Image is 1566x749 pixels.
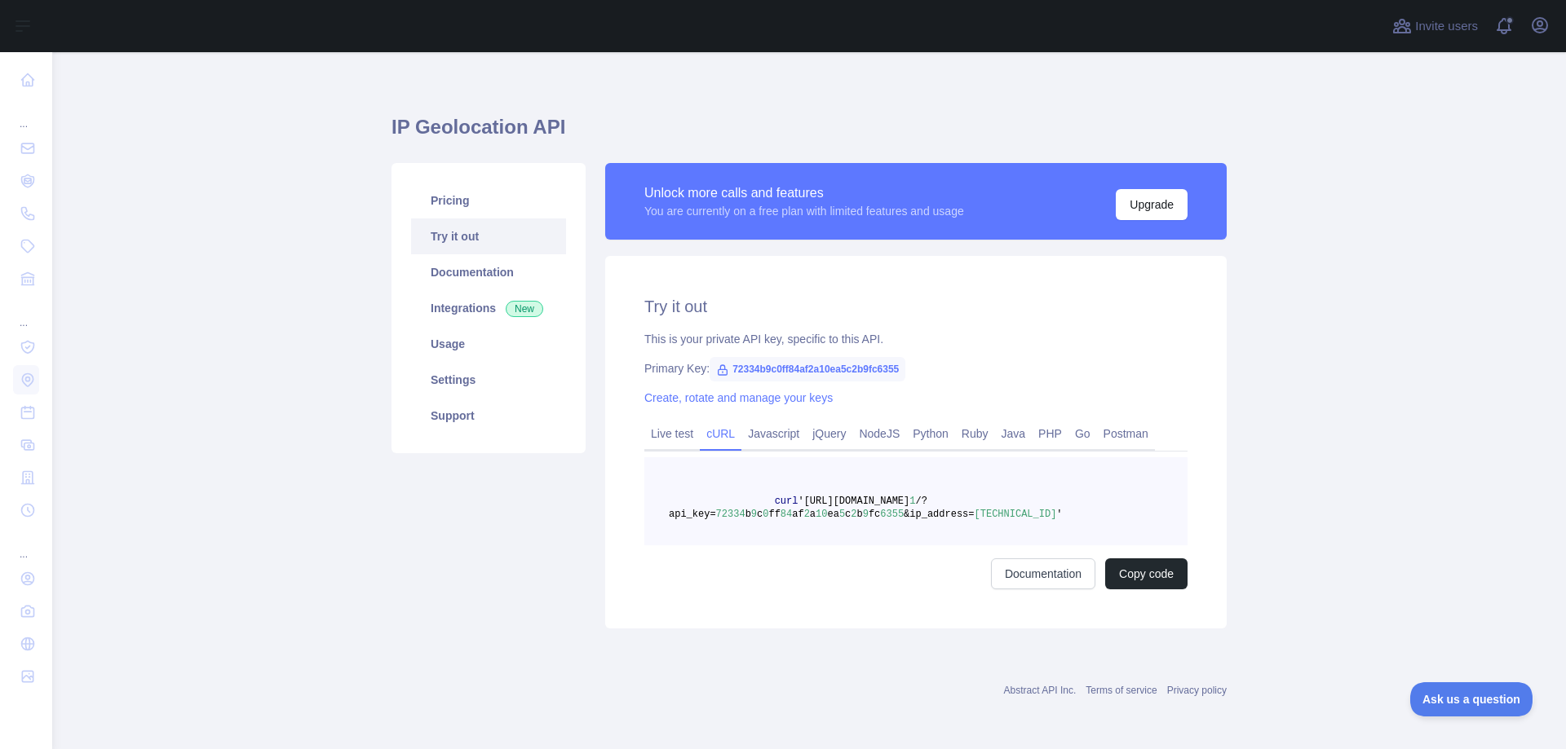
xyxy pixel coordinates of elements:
[411,254,566,290] a: Documentation
[13,297,39,329] div: ...
[1415,17,1478,36] span: Invite users
[1097,421,1155,447] a: Postman
[845,509,851,520] span: c
[781,509,792,520] span: 84
[716,509,745,520] span: 72334
[852,421,906,447] a: NodeJS
[411,183,566,218] a: Pricing
[995,421,1033,447] a: Java
[827,509,838,520] span: ea
[856,509,862,520] span: b
[411,326,566,362] a: Usage
[1068,421,1097,447] a: Go
[906,421,955,447] a: Python
[644,360,1188,377] div: Primary Key:
[411,290,566,326] a: Integrations New
[975,509,1057,520] span: [TECHNICAL_ID]
[644,421,700,447] a: Live test
[792,509,803,520] span: af
[798,496,909,507] span: '[URL][DOMAIN_NAME]
[1410,682,1533,716] iframe: Toggle Customer Support
[863,509,869,520] span: 9
[757,509,763,520] span: c
[13,98,39,130] div: ...
[700,421,741,447] a: cURL
[869,509,880,520] span: fc
[1116,189,1188,220] button: Upgrade
[909,496,915,507] span: 1
[745,509,751,520] span: b
[644,391,833,404] a: Create, rotate and manage your keys
[1389,13,1481,39] button: Invite users
[1032,421,1068,447] a: PHP
[955,421,995,447] a: Ruby
[644,183,964,203] div: Unlock more calls and features
[768,509,780,520] span: ff
[411,362,566,398] a: Settings
[13,528,39,561] div: ...
[880,509,904,520] span: 6355
[1056,509,1062,520] span: '
[1004,685,1077,696] a: Abstract API Inc.
[710,357,905,381] span: 72334b9c0ff84af2a10ea5c2b9fc6355
[411,218,566,254] a: Try it out
[904,509,974,520] span: &ip_address=
[644,331,1188,347] div: This is your private API key, specific to this API.
[391,114,1227,153] h1: IP Geolocation API
[1105,558,1188,589] button: Copy code
[411,398,566,434] a: Support
[644,295,1188,318] h2: Try it out
[839,509,845,520] span: 5
[763,509,768,520] span: 0
[1086,685,1157,696] a: Terms of service
[741,421,806,447] a: Javascript
[751,509,757,520] span: 9
[804,509,810,520] span: 2
[816,509,827,520] span: 10
[644,203,964,219] div: You are currently on a free plan with limited features and usage
[991,558,1095,589] a: Documentation
[1167,685,1227,696] a: Privacy policy
[775,496,798,507] span: curl
[506,301,543,317] span: New
[851,509,856,520] span: 2
[806,421,852,447] a: jQuery
[810,509,816,520] span: a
